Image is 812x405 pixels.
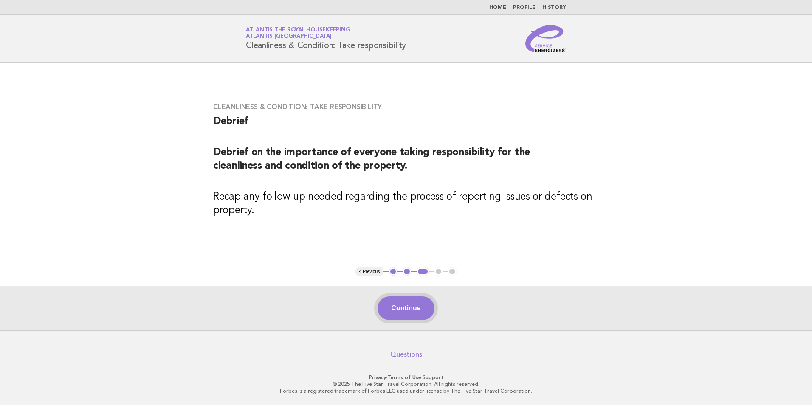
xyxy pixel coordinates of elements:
[513,5,536,10] a: Profile
[213,103,599,111] h3: Cleanliness & Condition: Take responsibility
[389,267,398,276] button: 1
[146,381,666,388] p: © 2025 The Five Star Travel Corporation. All rights reserved.
[213,146,599,180] h2: Debrief on the importance of everyone taking responsibility for the cleanliness and condition of ...
[369,374,386,380] a: Privacy
[390,350,422,359] a: Questions
[355,267,383,276] button: < Previous
[423,374,443,380] a: Support
[403,267,411,276] button: 2
[213,115,599,135] h2: Debrief
[387,374,421,380] a: Terms of Use
[378,296,434,320] button: Continue
[146,388,666,394] p: Forbes is a registered trademark of Forbes LLC used under license by The Five Star Travel Corpora...
[246,34,332,39] span: Atlantis [GEOGRAPHIC_DATA]
[417,267,429,276] button: 3
[146,374,666,381] p: · ·
[542,5,566,10] a: History
[213,190,599,217] h3: Recap any follow-up needed regarding the process of reporting issues or defects on property.
[246,28,406,50] h1: Cleanliness & Condition: Take responsibility
[246,27,350,39] a: Atlantis the Royal HousekeepingAtlantis [GEOGRAPHIC_DATA]
[525,25,566,52] img: Service Energizers
[489,5,506,10] a: Home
